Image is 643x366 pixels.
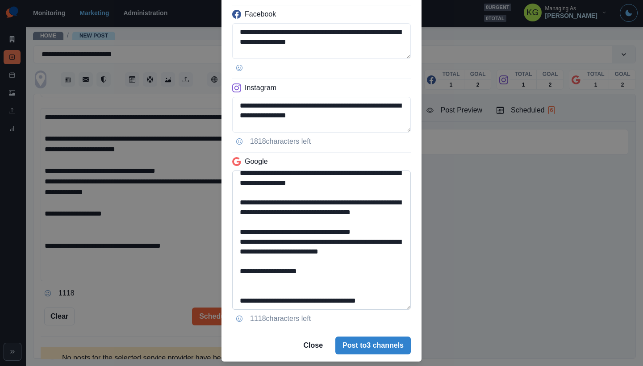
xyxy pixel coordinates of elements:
[250,136,311,147] p: 1818 characters left
[296,337,330,354] button: Close
[245,9,276,20] p: Facebook
[250,313,311,324] p: 1118 characters left
[245,83,276,93] p: Instagram
[232,312,246,326] button: Opens Emoji Picker
[232,134,246,149] button: Opens Emoji Picker
[232,61,246,75] button: Opens Emoji Picker
[245,156,268,167] p: Google
[335,337,411,354] button: Post to3 channels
